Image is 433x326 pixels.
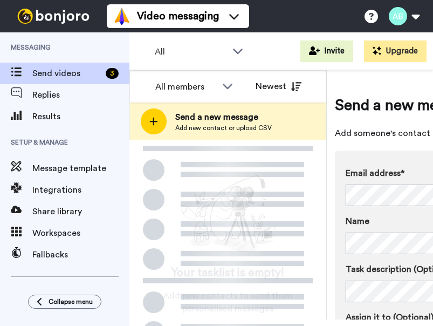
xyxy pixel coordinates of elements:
[113,8,130,25] img: vm-color.svg
[32,205,129,218] span: Share library
[49,297,93,306] span: Collapse menu
[175,124,272,132] span: Add new contact or upload CSV
[32,248,129,261] span: Fallbacks
[32,110,129,123] span: Results
[346,215,369,228] span: Name
[155,45,227,58] span: All
[364,40,427,62] button: Upgrade
[155,80,217,93] div: All members
[171,265,285,281] span: Your tasklist is empty!
[32,67,101,80] span: Send videos
[32,162,129,175] span: Message template
[32,89,129,101] span: Replies
[175,111,272,124] span: Send a new message
[146,289,310,315] span: Add new contacts to send them personalised messages
[137,9,219,24] span: Video messaging
[32,227,129,240] span: Workspaces
[13,9,94,24] img: bj-logo-header-white.svg
[300,40,353,62] button: Invite
[32,184,129,196] span: Integrations
[248,76,310,97] button: Newest
[28,295,101,309] button: Collapse menu
[174,171,282,257] img: ready-set-action.png
[106,68,119,79] div: 3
